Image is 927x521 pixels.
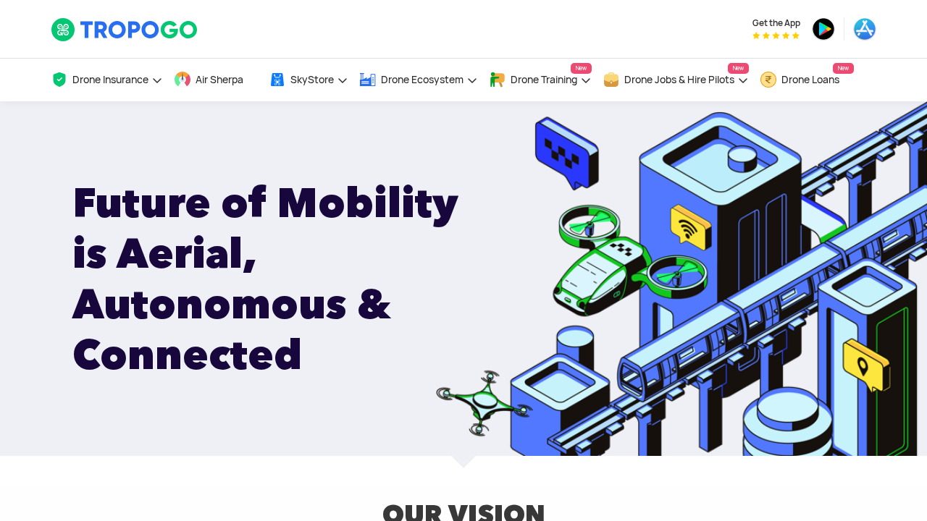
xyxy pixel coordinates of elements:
span: SkyStore [290,74,334,85]
span: New [571,63,592,74]
a: Drone Ecosystem [359,59,478,101]
span: Drone Jobs & Hire Pilots [624,74,734,85]
span: New [728,63,749,74]
span: Drone Insurance [72,74,148,85]
span: Drone Loans [781,74,839,85]
a: Drone LoansNew [760,59,854,101]
h1: Future of Mobility is Aerial, Autonomous & Connected [72,177,502,380]
img: TropoGo Logo [51,17,199,42]
span: Drone Ecosystem [381,74,463,85]
a: Drone Jobs & Hire PilotsNew [603,59,749,101]
a: SkyStore [269,59,348,101]
span: Drone Training [511,74,577,85]
img: App Raking [752,32,800,39]
img: ic_appstore.png [853,17,876,41]
img: ic_playstore.png [812,17,835,41]
span: Air Sherpa [196,74,243,85]
a: Drone TrainingNew [489,59,592,101]
a: Air Sherpa [174,59,258,101]
a: Drone Insurance [51,59,163,101]
span: Get the App [752,17,800,29]
span: New [833,63,854,74]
